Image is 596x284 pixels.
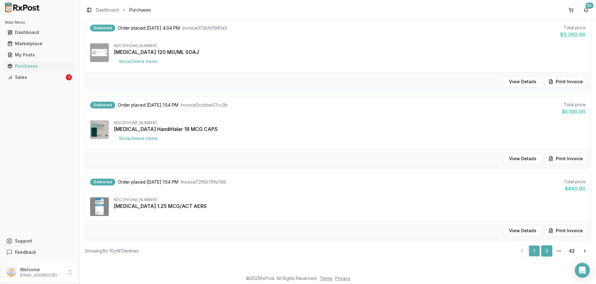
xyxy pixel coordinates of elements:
[114,197,586,202] div: NDC: [PHONE_NUMBER]
[90,197,109,216] img: Spiriva Respimat 1.25 MCG/ACT AERS
[114,56,163,67] button: Show3more items
[20,267,63,273] p: Welcome
[564,185,586,192] div: $440.00
[5,27,74,38] a: Dashboard
[118,179,178,185] span: Order placed [DATE] 1:54 PM
[2,39,77,49] button: Marketplace
[90,43,109,62] img: Emgality 120 MG/ML SOAJ
[114,120,586,125] div: NDC: [PHONE_NUMBER]
[5,60,74,72] a: Purchases
[90,25,115,31] div: Delivered
[564,179,586,185] div: Total price
[2,50,77,60] button: My Posts
[2,61,77,71] button: Purchases
[2,72,77,82] button: Sales1
[66,74,72,80] div: 1
[114,133,163,144] button: Show3more items
[85,248,139,254] div: Showing 1 to 10 of 413 entries
[5,20,74,25] h2: Main Menu
[129,7,151,13] span: Purchases
[90,179,115,185] div: Delivered
[560,25,586,31] div: Total price
[529,245,540,257] a: 1
[504,153,542,164] button: View Details
[96,7,119,13] a: Dashboard
[5,49,74,60] a: My Posts
[118,102,178,108] span: Order placed [DATE] 1:54 PM
[516,245,591,257] nav: pagination
[504,225,542,236] button: View Details
[335,276,350,281] a: Privacy
[5,38,74,49] a: Marketplace
[181,102,228,108] span: Invoice 0ccbbe07cc3b
[5,72,74,83] a: Sales1
[90,120,109,139] img: Spiriva HandiHaler 18 MCG CAPS
[20,273,63,278] p: [EMAIL_ADDRESS][DOMAIN_NAME]
[2,27,77,37] button: Dashboard
[6,267,16,277] img: User avatar
[7,52,72,58] div: My Posts
[15,249,36,255] span: Feedback
[541,245,552,257] a: 2
[320,276,333,281] a: Terms
[114,43,586,48] div: NDC: [PHONE_NUMBER]
[566,245,577,257] a: 42
[2,2,42,12] img: RxPost Logo
[575,263,590,278] div: Open Intercom Messenger
[114,125,586,133] div: [MEDICAL_DATA] HandiHaler 18 MCG CAPS
[544,153,587,164] button: Print Invoice
[579,245,591,257] a: Go to next page
[544,225,587,236] button: Print Invoice
[182,25,227,31] span: Invoice 373bfc0961a3
[544,76,587,87] button: Print Invoice
[504,76,542,87] button: View Details
[7,41,72,47] div: Marketplace
[562,108,586,115] div: $1,100.00
[114,48,586,56] div: [MEDICAL_DATA] 120 MG/ML SOAJ
[560,31,586,38] div: $3,260.00
[114,202,586,210] div: [MEDICAL_DATA] 1.25 MCG/ACT AERS
[7,29,72,36] div: Dashboard
[7,63,72,69] div: Purchases
[2,235,77,247] button: Support
[96,7,151,13] nav: breadcrumb
[90,102,115,108] div: Delivered
[2,247,77,258] button: Feedback
[118,25,180,31] span: Order placed [DATE] 4:04 PM
[585,2,594,9] div: 9+
[181,179,226,185] span: Invoice 72f6675fe749
[562,102,586,108] div: Total price
[7,74,65,80] div: Sales
[581,5,591,15] button: 9+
